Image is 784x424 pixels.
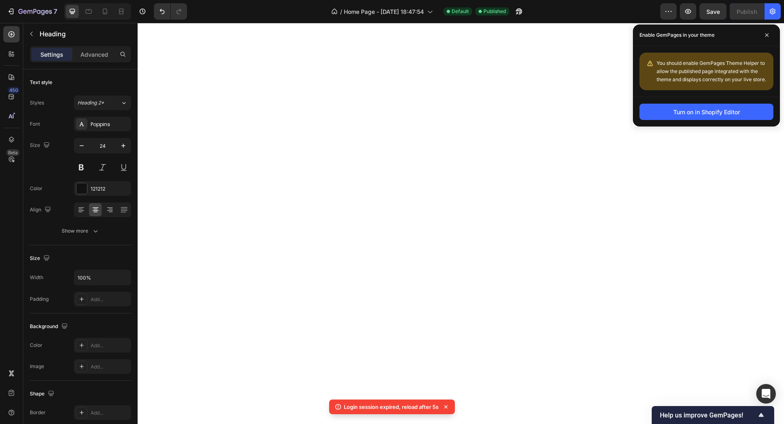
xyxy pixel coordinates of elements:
[74,95,131,110] button: Heading 2*
[344,7,424,16] span: Home Page - [DATE] 18:47:54
[660,411,756,419] span: Help us improve GemPages!
[91,409,129,417] div: Add...
[91,296,129,303] div: Add...
[30,79,52,86] div: Text style
[699,3,726,20] button: Save
[30,253,51,264] div: Size
[6,149,20,156] div: Beta
[91,363,129,371] div: Add...
[730,3,764,20] button: Publish
[40,29,128,39] p: Heading
[756,384,776,404] div: Open Intercom Messenger
[452,8,469,15] span: Default
[30,274,43,281] div: Width
[639,31,715,39] p: Enable GemPages in your theme
[639,104,773,120] button: Turn on in Shopify Editor
[8,87,20,93] div: 450
[40,50,63,59] p: Settings
[483,8,506,15] span: Published
[91,185,129,193] div: 121212
[91,342,129,349] div: Add...
[30,409,46,416] div: Border
[30,342,42,349] div: Color
[80,50,108,59] p: Advanced
[737,7,757,16] div: Publish
[30,388,56,400] div: Shape
[74,270,131,285] input: Auto
[30,363,44,370] div: Image
[344,403,439,411] p: Login session expired, reload after 5s
[673,108,740,116] div: Turn on in Shopify Editor
[53,7,57,16] p: 7
[30,224,131,238] button: Show more
[660,410,766,420] button: Show survey - Help us improve GemPages!
[154,3,187,20] div: Undo/Redo
[30,120,40,128] div: Font
[30,295,49,303] div: Padding
[657,60,766,82] span: You should enable GemPages Theme Helper to allow the published page integrated with the theme and...
[91,121,129,128] div: Poppins
[78,99,104,107] span: Heading 2*
[30,185,42,192] div: Color
[138,23,784,424] iframe: Design area
[30,321,69,332] div: Background
[30,140,51,151] div: Size
[3,3,61,20] button: 7
[30,204,53,215] div: Align
[340,7,342,16] span: /
[30,99,44,107] div: Styles
[62,227,100,235] div: Show more
[706,8,720,15] span: Save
